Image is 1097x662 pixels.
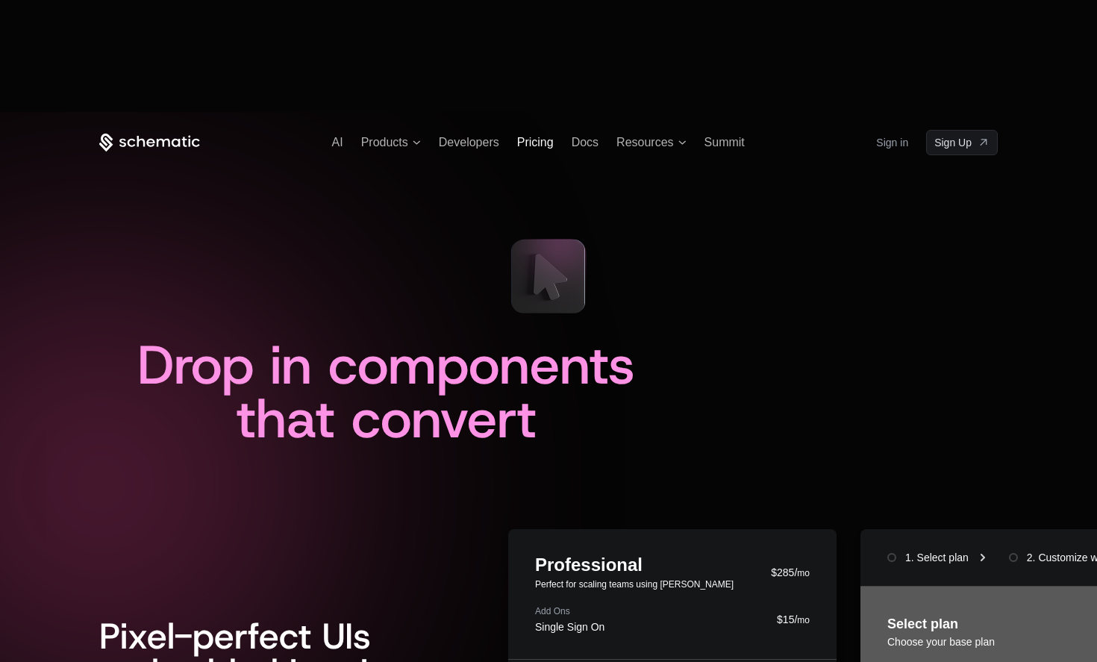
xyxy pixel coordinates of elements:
[517,136,554,149] a: Pricing
[361,134,408,152] span: Products
[876,131,908,154] a: Sign in
[332,136,343,149] a: AI
[704,136,745,149] a: Summit
[777,612,810,627] div: $15/
[926,130,998,155] a: [object Object]
[616,134,673,152] span: Resources
[905,550,969,565] div: 1. Select plan
[797,615,810,625] span: mo
[572,136,598,149] a: Docs
[535,607,604,616] div: Add Ons
[771,565,810,580] div: $285/
[797,568,810,578] span: mo
[535,580,734,589] div: Perfect for scaling teams using [PERSON_NAME]
[535,622,604,632] div: Single Sign On
[137,329,651,455] span: Drop in components that convert
[439,136,499,149] a: Developers
[934,135,972,150] span: Sign Up
[535,556,734,574] div: Professional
